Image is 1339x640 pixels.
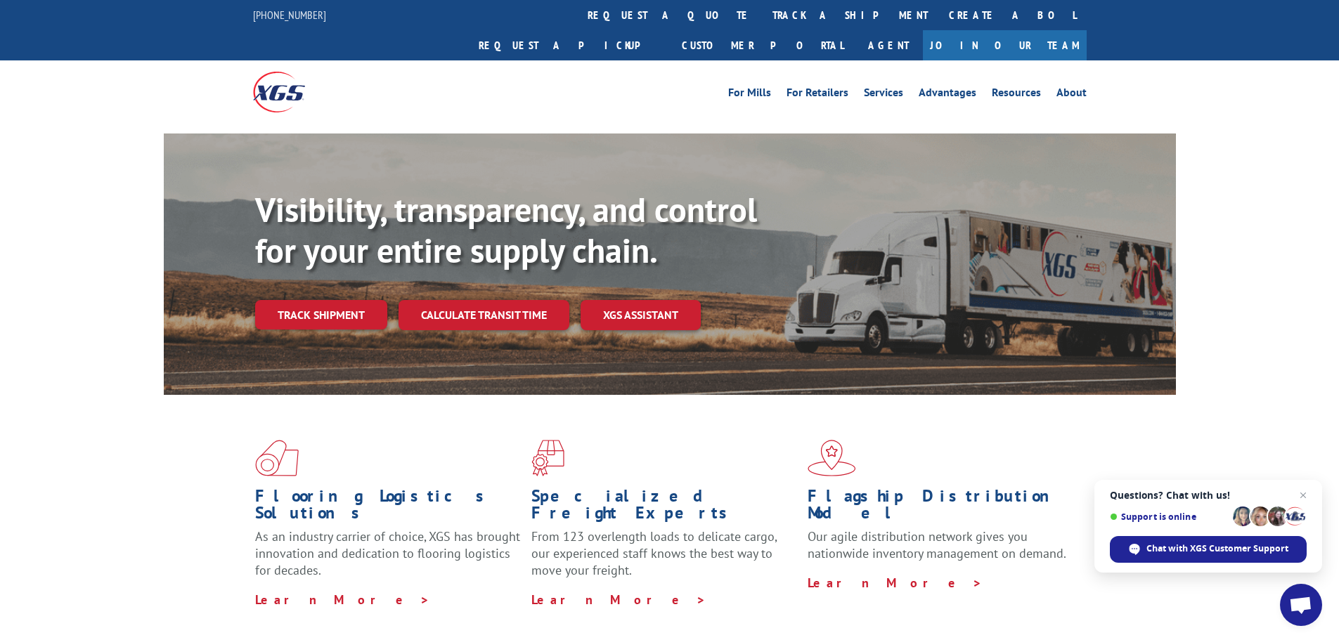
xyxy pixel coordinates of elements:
[255,188,757,272] b: Visibility, transparency, and control for your entire supply chain.
[808,575,983,591] a: Learn More >
[864,87,903,103] a: Services
[255,592,430,608] a: Learn More >
[919,87,976,103] a: Advantages
[255,300,387,329] a: Track shipment
[468,30,671,60] a: Request a pickup
[581,300,701,330] a: XGS ASSISTANT
[923,30,1087,60] a: Join Our Team
[531,528,797,591] p: From 123 overlength loads to delicate cargo, our experienced staff knows the best way to move you...
[992,87,1041,103] a: Resources
[808,440,856,476] img: xgs-icon-flagship-distribution-model-red
[808,528,1066,561] span: Our agile distribution network gives you nationwide inventory management on demand.
[1146,542,1288,555] span: Chat with XGS Customer Support
[854,30,923,60] a: Agent
[671,30,854,60] a: Customer Portal
[531,440,564,476] img: xgs-icon-focused-on-flooring-red
[808,488,1073,528] h1: Flagship Distribution Model
[255,440,299,476] img: xgs-icon-total-supply-chain-intelligence-red
[531,488,797,528] h1: Specialized Freight Experts
[1056,87,1087,103] a: About
[255,488,521,528] h1: Flooring Logistics Solutions
[728,87,771,103] a: For Mills
[253,8,326,22] a: [PHONE_NUMBER]
[787,87,848,103] a: For Retailers
[1280,584,1322,626] div: Open chat
[1295,487,1312,504] span: Close chat
[1110,536,1307,563] div: Chat with XGS Customer Support
[255,528,520,578] span: As an industry carrier of choice, XGS has brought innovation and dedication to flooring logistics...
[531,592,706,608] a: Learn More >
[1110,511,1228,522] span: Support is online
[1110,490,1307,501] span: Questions? Chat with us!
[399,300,569,330] a: Calculate transit time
